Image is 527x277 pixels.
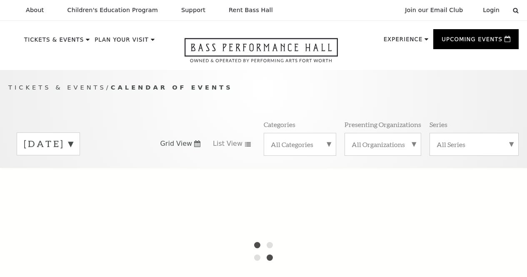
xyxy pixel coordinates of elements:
[67,7,158,14] p: Children's Education Program
[24,37,84,47] p: Tickets & Events
[8,82,519,93] p: /
[264,120,295,129] p: Categories
[345,120,421,129] p: Presenting Organizations
[26,7,44,14] p: About
[181,7,205,14] p: Support
[229,7,273,14] p: Rent Bass Hall
[384,37,423,47] p: Experience
[160,139,192,148] span: Grid View
[352,140,414,149] label: All Organizations
[213,139,242,148] span: List View
[271,140,330,149] label: All Categories
[430,120,447,129] p: Series
[442,37,502,47] p: Upcoming Events
[111,84,233,91] span: Calendar of Events
[8,84,106,91] span: Tickets & Events
[437,140,512,149] label: All Series
[95,37,149,47] p: Plan Your Visit
[24,137,73,150] label: [DATE]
